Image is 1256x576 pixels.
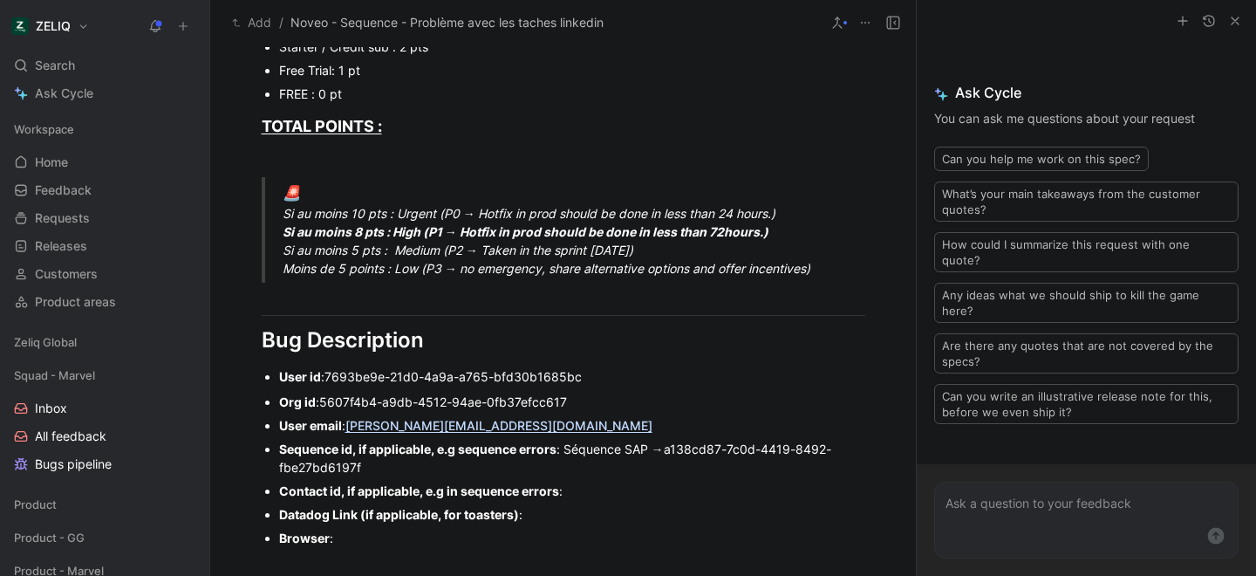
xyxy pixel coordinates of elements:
a: Requests [7,205,202,231]
div: Product - GG [7,525,202,551]
div: : [279,529,865,547]
button: Add [228,12,276,33]
div: Product - GG [7,525,202,556]
span: Inbox [35,400,67,417]
a: Bugs pipeline [7,451,202,477]
strong: Datadog Link (if applicable, for toasters) [279,507,519,522]
p: You can ask me questions about your request [934,108,1239,129]
a: All feedback [7,423,202,449]
span: Search [35,55,75,76]
span: Noveo - Sequence - Problème avec les taches linkedin [290,12,604,33]
span: Product - GG [14,529,85,546]
a: [PERSON_NAME][EMAIL_ADDRESS][DOMAIN_NAME] [345,418,652,433]
div: : [279,482,865,500]
button: Any ideas what we should ship to kill the game here? [934,283,1239,323]
strong: Sequence id, if applicable, e.g sequence errors [279,442,556,456]
div: FREE : 0 pt [279,85,865,103]
span: 🚨 [283,184,301,202]
u: TOTAL POINTS : [262,117,382,135]
div: : [279,416,865,435]
button: Are there any quotes that are not covered by the specs? [934,333,1239,374]
div: Zeliq Global [7,329,202,360]
strong: Org id [279,394,316,409]
div: : Séquence SAP → [279,440,865,477]
a: Customers [7,261,202,287]
span: Product areas [35,293,116,311]
span: Ask Cycle [934,82,1239,103]
button: Can you help me work on this spec? [934,147,1149,171]
strong: Browser [279,531,330,545]
div: : [279,505,865,524]
div: : [279,367,865,386]
div: : [279,393,865,411]
div: Bug Description [262,325,865,356]
a: Feedback [7,177,202,203]
div: Product [7,491,202,518]
a: Inbox [7,395,202,422]
button: Can you write an illustrative release note for this, before we even ship it? [934,384,1239,424]
button: What’s your main takeaways from the customer quotes? [934,182,1239,222]
button: How could I summarize this request with one quote? [934,232,1239,272]
div: Squad - MarvelInboxAll feedbackBugs pipeline [7,362,202,477]
h1: ZELIQ [36,18,71,34]
span: Requests [35,209,90,227]
div: Workspace [7,116,202,142]
span: Releases [35,237,87,255]
a: Ask Cycle [7,80,202,106]
span: Workspace [14,120,74,138]
span: Zeliq Global [14,333,77,351]
strong: User id [279,369,321,384]
strong: User email [279,418,342,433]
span: Squad - Marvel [14,367,95,384]
span: / [279,12,283,33]
span: Product [14,496,57,513]
a: Releases [7,233,202,259]
span: Bugs pipeline [35,456,112,473]
span: Feedback [35,182,92,199]
strong: Si au moins 8 pts : High (P1 → Hotfix in prod should be done in less than 72hours.) [283,224,768,239]
span: Customers [35,265,98,283]
a: Product areas [7,289,202,315]
div: Search [7,52,202,79]
img: ZELIQ [11,17,29,35]
div: Free Trial: 1 pt [279,61,865,79]
span: 7693be9e-21d0-4a9a-a765-bfd30b1685bc [324,369,582,384]
strong: Contact id, if applicable, e.g in sequence errors [279,483,559,498]
span: Ask Cycle [35,83,93,104]
button: ZELIQZELIQ [7,14,93,38]
div: Zeliq Global [7,329,202,355]
div: Squad - Marvel [7,362,202,388]
span: Home [35,154,68,171]
a: Home [7,149,202,175]
span: 5607f4b4-a9db-4512-94ae-0fb37efcc617 [319,394,567,409]
span: All feedback [35,428,106,445]
div: Product [7,491,202,523]
div: Si au moins 10 pts : Urgent (P0 → Hotfix in prod should be done in less than 24 hours.) Si au moi... [283,182,886,278]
